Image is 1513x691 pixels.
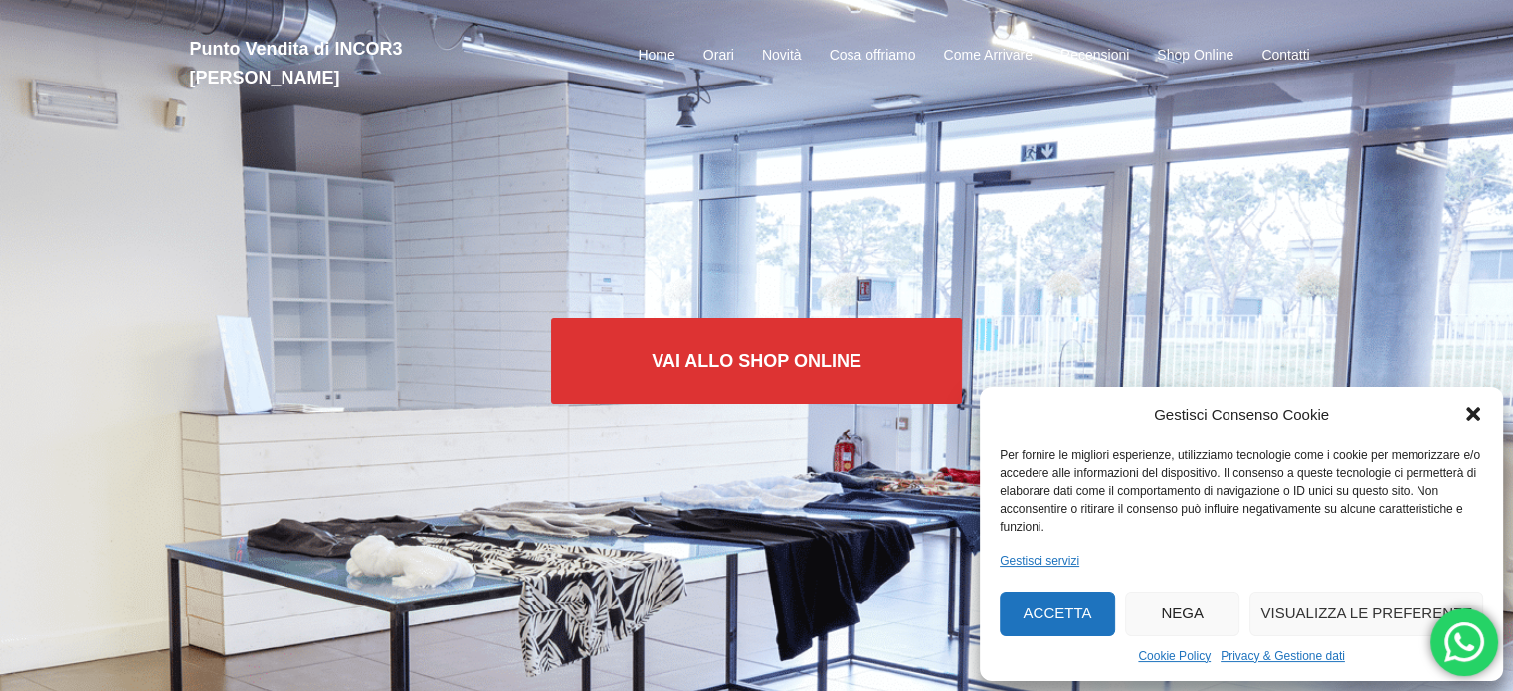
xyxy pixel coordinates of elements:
[1463,404,1483,424] div: Chiudi la finestra di dialogo
[1000,592,1115,636] button: Accetta
[1000,446,1481,536] div: Per fornire le migliori esperienze, utilizziamo tecnologie come i cookie per memorizzare e/o acce...
[1261,44,1309,68] a: Contatti
[1154,402,1329,428] div: Gestisci Consenso Cookie
[1060,44,1129,68] a: Recensioni
[1249,592,1483,636] button: Visualizza le preferenze
[1138,646,1211,666] a: Cookie Policy
[1000,551,1079,571] a: Gestisci servizi
[943,44,1032,68] a: Come Arrivare
[762,44,802,68] a: Novità
[1125,592,1240,636] button: Nega
[703,44,734,68] a: Orari
[1157,44,1233,68] a: Shop Online
[638,44,674,68] a: Home
[830,44,916,68] a: Cosa offriamo
[1430,608,1498,676] div: 'Hai
[1221,646,1345,666] a: Privacy & Gestione dati
[190,35,548,92] h2: Punto Vendita di INCOR3 [PERSON_NAME]
[551,318,962,404] a: Vai allo SHOP ONLINE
